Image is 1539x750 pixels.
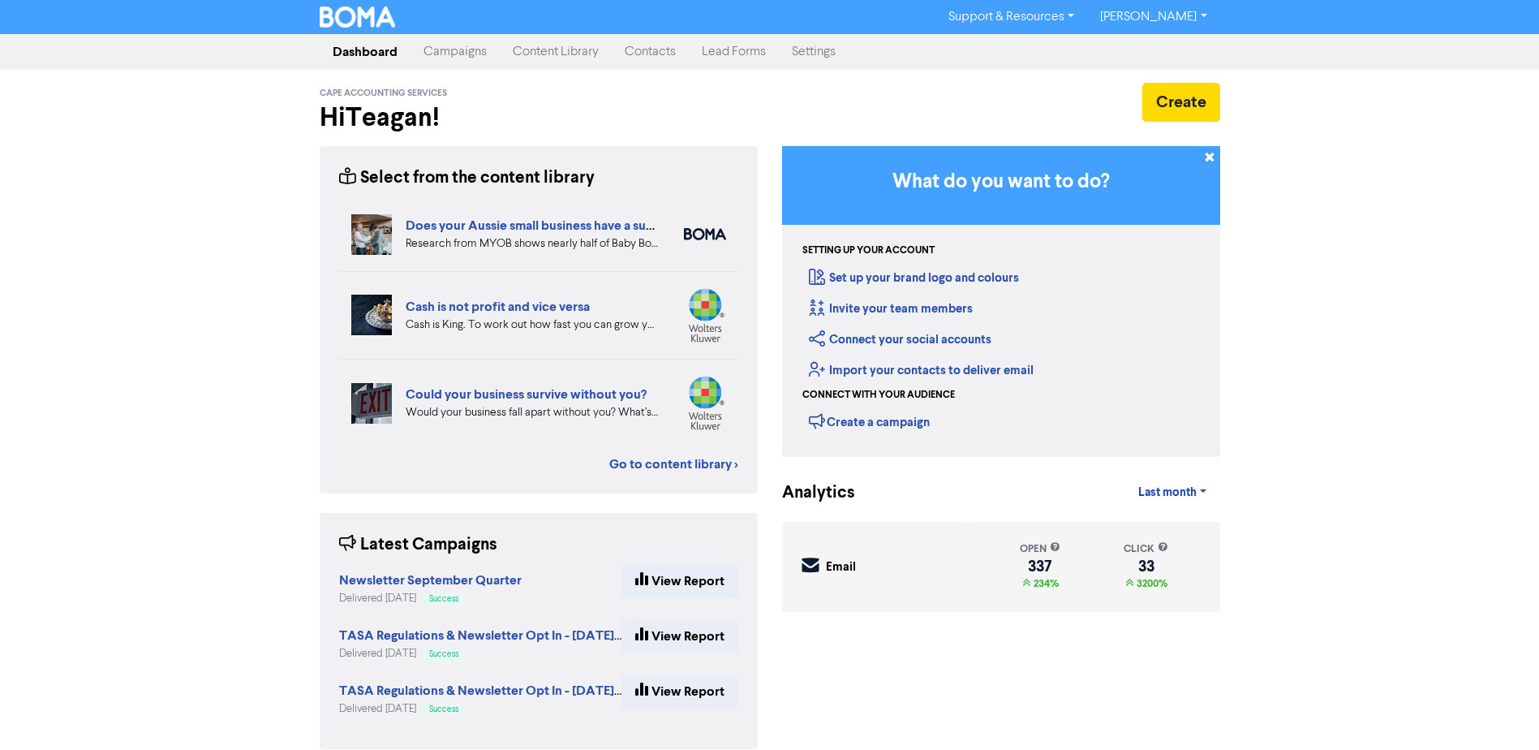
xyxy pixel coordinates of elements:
[429,705,458,713] span: Success
[406,218,731,234] a: Does your Aussie small business have a succession plan?
[1458,672,1539,750] iframe: Chat Widget
[809,270,1019,286] a: Set up your brand logo and colours
[339,591,522,606] div: Delivered [DATE]
[406,386,647,403] a: Could your business survive without you?
[779,36,849,68] a: Settings
[621,675,738,709] a: View Report
[339,683,767,699] strong: TASA Regulations & Newsletter Opt In - [DATE] (Duplicated) (Duplicated)
[809,409,930,433] div: Create a campaign
[339,701,621,717] div: Delivered [DATE]
[406,317,660,334] div: Cash is King. To work out how fast you can grow your business, you need to look at your projected...
[320,88,447,99] span: Cape Accounting Services
[1133,577,1167,590] span: 3200%
[406,235,660,252] div: Research from MYOB shows nearly half of Baby Boomer business owners are planning to exit in the n...
[339,572,522,588] strong: Newsletter September Quarter
[339,685,767,698] a: TASA Regulations & Newsletter Opt In - [DATE] (Duplicated) (Duplicated)
[406,404,660,421] div: Would your business fall apart without you? What’s your Plan B in case of accident, illness, or j...
[689,36,779,68] a: Lead Forms
[621,564,738,598] a: View Report
[802,244,935,258] div: Setting up your account
[1020,541,1060,557] div: open
[1125,476,1219,509] a: Last month
[1087,4,1219,30] a: [PERSON_NAME]
[320,36,411,68] a: Dashboard
[339,646,621,662] div: Delivered [DATE]
[411,36,500,68] a: Campaigns
[809,363,1034,378] a: Import your contacts to deliver email
[782,481,835,506] div: Analytics
[806,170,1196,194] h3: What do you want to do?
[320,6,396,28] img: BOMA Logo
[1030,577,1059,590] span: 234%
[339,630,690,643] a: TASA Regulations & Newsletter Opt In - [DATE] (Duplicated)
[1124,560,1168,573] div: 33
[429,650,458,658] span: Success
[1138,485,1197,500] span: Last month
[1142,83,1220,122] button: Create
[339,166,595,191] div: Select from the content library
[809,332,991,347] a: Connect your social accounts
[782,146,1220,457] div: Getting Started in BOMA
[1124,541,1168,557] div: click
[320,102,758,133] h2: Hi Teagan !
[609,455,738,474] a: Go to content library >
[935,4,1087,30] a: Support & Resources
[684,228,726,240] img: boma
[406,299,590,315] a: Cash is not profit and vice versa
[684,288,726,343] img: wolterskluwer
[1020,560,1060,573] div: 337
[339,532,497,558] div: Latest Campaigns
[621,619,738,653] a: View Report
[339,627,690,644] strong: TASA Regulations & Newsletter Opt In - [DATE] (Duplicated)
[684,376,726,430] img: wolterskluwer
[809,301,973,317] a: Invite your team members
[339,575,522,588] a: Newsletter September Quarter
[500,36,612,68] a: Content Library
[429,595,458,603] span: Success
[612,36,689,68] a: Contacts
[802,388,955,403] div: Connect with your audience
[826,558,856,577] div: Email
